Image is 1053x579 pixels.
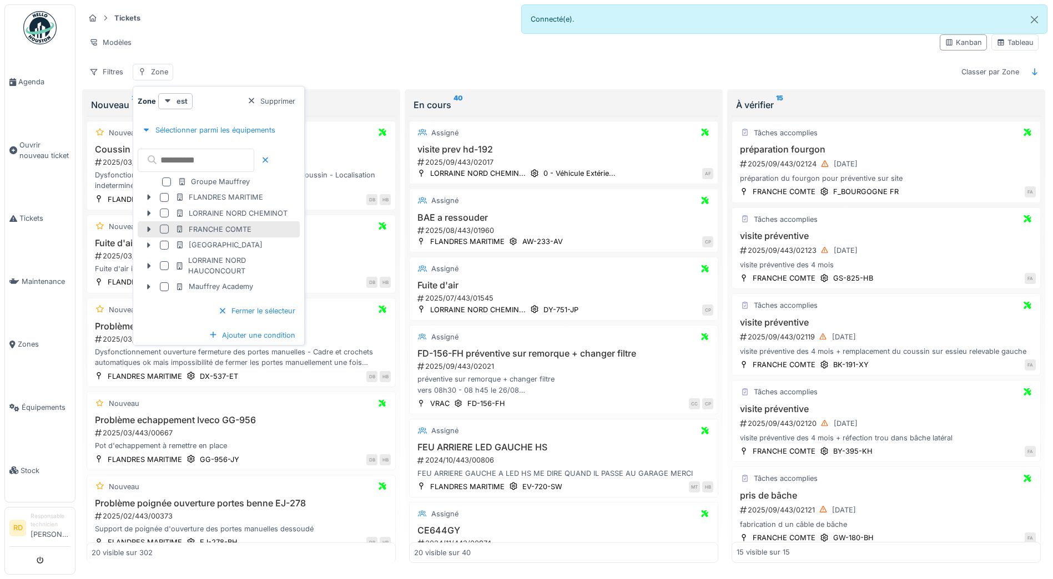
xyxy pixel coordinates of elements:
div: HB [380,371,391,382]
div: Ajouter une condition [204,328,300,343]
div: préventive sur remorque + changer filtre vers 08h30 - 08 h45 le 26/08 merci :) [414,374,713,395]
h3: Problème portes de benne Dx-537 [92,321,391,332]
div: visite préventive des 4 mois + réfection trou dans bâche latéral [737,433,1036,443]
div: FRANCHE COMTE [175,224,251,235]
div: MT [689,481,700,492]
div: Tâches accomplies [754,214,818,225]
div: DB [366,371,377,382]
div: Assigné [431,332,459,342]
div: Nouveau [109,221,139,232]
h3: préparation fourgon [737,144,1036,155]
div: En cours [414,98,714,111]
div: [DATE] [834,245,858,256]
div: DX-537-ET [200,371,238,382]
h3: visite prev hd-192 [414,144,713,155]
div: FLANDRES MARITIME [430,481,505,492]
span: Équipements [22,402,70,413]
div: Sélectionner parmi les équipements [138,123,280,138]
div: 2025/03/443/00665 [94,157,391,167]
div: Mauffrey Academy [175,281,253,292]
div: FLANDRES MARITIME [430,236,505,247]
div: FLANDRES MARITIME [108,194,182,205]
div: HB [702,481,713,492]
div: HB [380,537,391,548]
div: AW-233-AV [522,236,563,247]
div: FD-156-FH [467,398,505,409]
div: FRANCHE COMTE [753,359,815,370]
div: fabrication d un câble de bâche [737,519,1036,530]
div: 2024/10/443/00806 [416,455,713,465]
div: Tâches accomplies [754,387,818,397]
div: FRANCHE COMTE [753,186,815,197]
div: visite préventive des 4 mois + remplacement du coussin sur essieu relevable gauche [737,346,1036,357]
div: Supprimer [243,94,300,109]
div: DB [366,537,377,548]
h3: Problème echappement Iveco GG-956 [92,415,391,425]
div: [GEOGRAPHIC_DATA] [175,240,263,250]
div: FEU ARRIERE GAUCHE A LED HS ME DIRE QUAND IL PASSE AU GARAGE MERCI [414,468,713,479]
h3: CE644GY [414,525,713,536]
div: LORRAINE NORD CHEMIN... [430,168,526,179]
div: DY-751-JP [543,304,578,315]
div: GS-825-HB [833,273,873,283]
div: 2025/09/443/02121 [739,503,1036,517]
h3: visite préventive [737,231,1036,241]
sup: 302 [132,98,145,111]
div: préparation du fourgon pour préventive sur site [737,173,1036,184]
h3: Coussin suspension éclaté EJ-110 [92,144,391,155]
div: Assigné [431,195,459,206]
div: FLANDRES MARITIME [108,371,182,382]
div: BK-191-XY [833,359,869,370]
li: [PERSON_NAME] [31,512,70,544]
div: Support de poignée d'ouverture des portes manuelles dessoudé [92,524,391,534]
div: CC [689,398,700,409]
div: HB [380,454,391,465]
span: Tickets [19,213,70,224]
div: CP [702,304,713,316]
div: AF [702,168,713,179]
sup: 15 [776,98,783,111]
div: 2025/02/443/00373 [94,511,391,521]
div: LORRAINE NORD HAUCONCOURT [175,255,295,276]
div: [DATE] [834,159,858,169]
div: CP [702,398,713,409]
div: Assigné [431,425,459,436]
li: RD [9,520,26,536]
div: Nouveau [109,304,139,315]
div: FA [1025,186,1036,197]
div: DB [366,454,377,465]
div: EJ-278-BH [200,537,238,547]
div: Assigné [431,509,459,519]
div: FA [1025,273,1036,284]
div: visite préventive des 4 mois [737,260,1036,270]
div: Tâches accomplies [754,128,818,138]
div: Assigné [431,263,459,274]
div: 2024/11/443/00974 [416,538,713,548]
div: FLANDRES MARITIME [108,537,182,547]
span: Ouvrir nouveau ticket [19,140,70,161]
span: Stock [21,465,70,476]
div: Dysfonctionnement coussin de suspension suite eclatement coussin - Localisation indeterminée [92,170,391,191]
sup: 40 [454,98,463,111]
h3: visite préventive [737,317,1036,328]
div: Fermer le sélecteur [214,303,300,318]
div: BY-395-KH [833,446,873,456]
div: Classer par Zone [956,64,1024,80]
div: 2025/03/443/00666 [94,334,391,344]
div: VRAC [430,398,450,409]
div: Assigné [431,128,459,138]
button: Close [1022,5,1047,34]
div: GG-956-JY [200,454,239,465]
div: LORRAINE NORD CHEMIN... [430,304,526,315]
strong: Zone [138,96,156,106]
div: Modèles [84,34,137,50]
h3: visite préventive [737,404,1036,414]
div: FA [1025,532,1036,544]
span: Maintenance [22,276,70,287]
div: Nouveau [109,481,139,492]
strong: Tickets [110,13,145,23]
div: À vérifier [736,98,1036,111]
div: 2025/09/443/02123 [739,243,1036,257]
div: Filtres [84,64,128,80]
h3: Problème poignée ouverture portes benne EJ-278 [92,498,391,509]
